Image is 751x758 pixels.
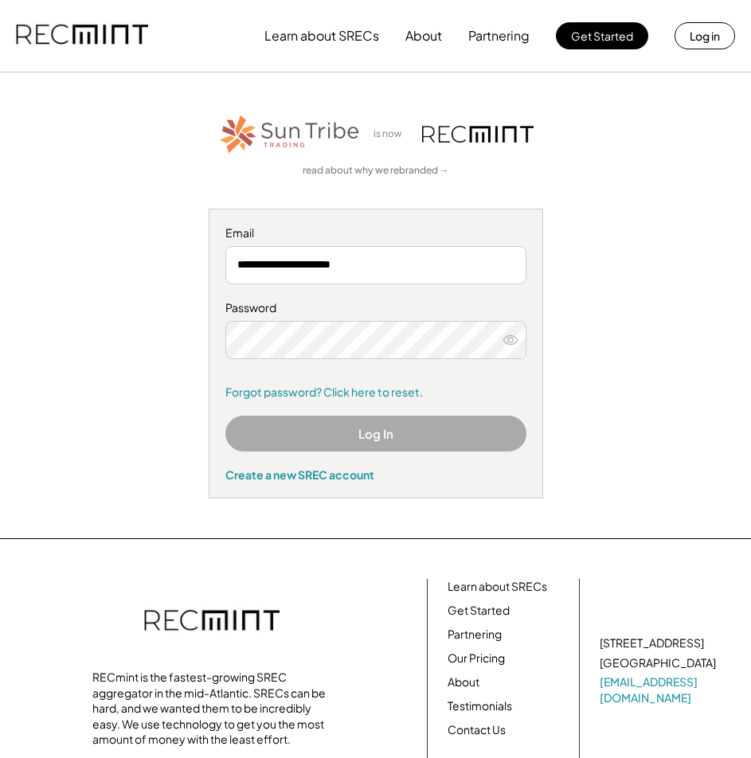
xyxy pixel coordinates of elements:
[225,385,526,400] a: Forgot password? Click here to reset.
[600,655,716,671] div: [GEOGRAPHIC_DATA]
[422,126,534,143] img: recmint-logotype%403x.png
[225,300,526,316] div: Password
[448,627,502,643] a: Partnering
[264,20,379,52] button: Learn about SRECs
[303,164,449,178] a: read about why we rebranded →
[16,9,148,63] img: recmint-logotype%403x.png
[468,20,530,52] button: Partnering
[556,22,648,49] button: Get Started
[600,674,719,705] a: [EMAIL_ADDRESS][DOMAIN_NAME]
[448,722,506,738] a: Contact Us
[448,674,479,690] a: About
[218,112,362,156] img: STT_Horizontal_Logo%2B-%2BColor.png
[448,603,510,619] a: Get Started
[92,670,331,748] div: RECmint is the fastest-growing SREC aggregator in the mid-Atlantic. SRECs can be hard, and we wan...
[144,594,280,650] img: recmint-logotype%403x.png
[225,225,526,241] div: Email
[225,416,526,451] button: Log In
[600,635,704,651] div: [STREET_ADDRESS]
[448,698,512,714] a: Testimonials
[370,127,414,141] div: is now
[448,651,505,666] a: Our Pricing
[448,579,547,595] a: Learn about SRECs
[675,22,735,49] button: Log in
[405,20,442,52] button: About
[225,467,526,482] div: Create a new SREC account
